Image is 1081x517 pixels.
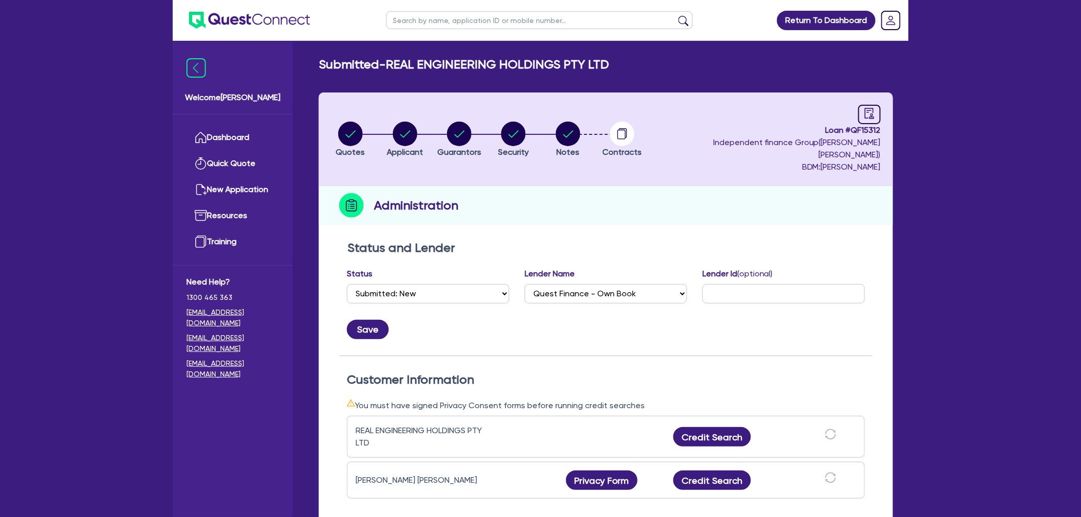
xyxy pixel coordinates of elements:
[387,147,423,157] span: Applicant
[737,269,773,278] span: (optional)
[186,276,279,288] span: Need Help?
[356,474,483,486] div: [PERSON_NAME] [PERSON_NAME]
[864,108,875,119] span: audit
[878,7,904,34] a: Dropdown toggle
[822,472,839,489] button: sync
[186,177,279,203] a: New Application
[347,320,389,339] button: Save
[673,427,751,447] button: Credit Search
[347,241,864,255] h2: Status and Lender
[386,11,693,29] input: Search by name, application ID or mobile number...
[336,121,366,159] button: Quotes
[186,333,279,354] a: [EMAIL_ADDRESS][DOMAIN_NAME]
[186,358,279,380] a: [EMAIL_ADDRESS][DOMAIN_NAME]
[702,268,773,280] label: Lender Id
[339,193,364,218] img: step-icon
[777,11,876,30] a: Return To Dashboard
[822,428,839,446] button: sync
[673,471,751,490] button: Credit Search
[195,209,207,222] img: resources
[566,471,638,490] button: Privacy Form
[713,137,881,159] span: Independent finance Group ( [PERSON_NAME] [PERSON_NAME] )
[319,57,609,72] h2: Submitted - REAL ENGINEERING HOLDINGS PTY LTD
[498,147,529,157] span: Security
[386,121,424,159] button: Applicant
[186,58,206,78] img: icon-menu-close
[195,236,207,248] img: training
[347,372,865,387] h2: Customer Information
[652,124,881,136] span: Loan # QF15312
[825,429,836,440] span: sync
[186,203,279,229] a: Resources
[189,12,310,29] img: quest-connect-logo-blue
[186,292,279,303] span: 1300 465 363
[525,268,575,280] label: Lender Name
[347,399,865,412] div: You must have signed Privacy Consent forms before running credit searches
[356,425,483,449] div: REAL ENGINEERING HOLDINGS PTY LTD
[825,472,836,483] span: sync
[498,121,529,159] button: Security
[186,307,279,328] a: [EMAIL_ADDRESS][DOMAIN_NAME]
[858,105,881,124] a: audit
[347,399,355,407] span: warning
[185,91,280,104] span: Welcome [PERSON_NAME]
[186,151,279,177] a: Quick Quote
[602,121,643,159] button: Contracts
[186,229,279,255] a: Training
[652,161,881,173] span: BDM: [PERSON_NAME]
[195,183,207,196] img: new-application
[374,196,458,215] h2: Administration
[437,121,482,159] button: Guarantors
[347,268,372,280] label: Status
[186,125,279,151] a: Dashboard
[603,147,642,157] span: Contracts
[336,147,365,157] span: Quotes
[556,147,579,157] span: Notes
[195,157,207,170] img: quick-quote
[437,147,481,157] span: Guarantors
[555,121,581,159] button: Notes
